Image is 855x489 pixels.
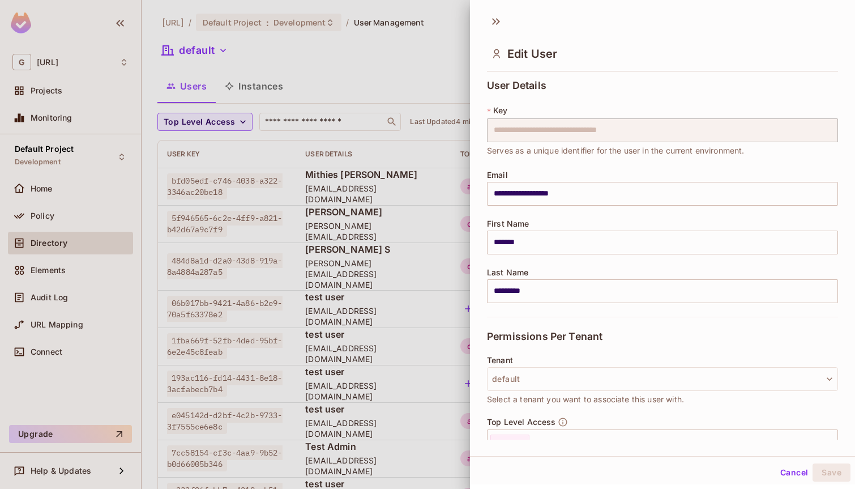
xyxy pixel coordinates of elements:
div: admin [490,435,529,452]
span: Key [493,106,507,115]
span: Tenant [487,356,513,365]
span: User Details [487,80,546,91]
button: default [487,367,838,391]
span: Email [487,171,508,180]
span: Edit User [507,47,557,61]
span: Permissions Per Tenant [487,331,602,342]
span: Top Level Access [487,418,555,427]
span: First Name [487,219,529,228]
span: Serves as a unique identifier for the user in the current environment. [487,144,745,157]
span: Last Name [487,268,528,277]
button: Cancel [776,464,813,482]
span: Select a tenant you want to associate this user with. [487,393,684,406]
span: admin [495,439,516,448]
button: Save [813,464,850,482]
